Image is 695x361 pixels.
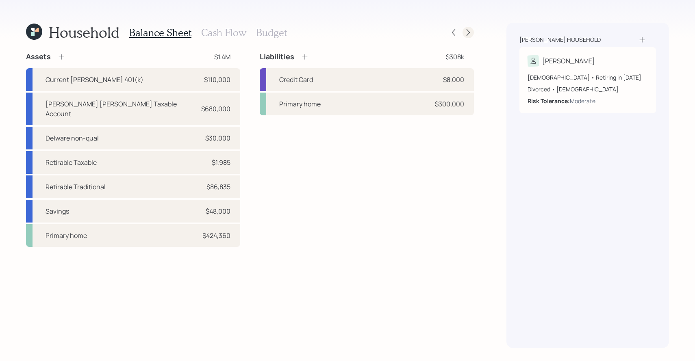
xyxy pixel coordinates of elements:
div: $680,000 [201,104,230,114]
div: Primary home [46,231,87,240]
div: Savings [46,206,69,216]
div: Moderate [570,97,595,105]
div: $8,000 [443,75,464,84]
div: [PERSON_NAME] [542,56,595,66]
div: $1.4M [214,52,230,62]
div: [PERSON_NAME] household [519,36,601,44]
div: Primary home [279,99,321,109]
div: Retirable Taxable [46,158,97,167]
h3: Cash Flow [201,27,246,39]
div: $1,985 [212,158,230,167]
div: $30,000 [205,133,230,143]
div: Delware non-qual [46,133,99,143]
div: $48,000 [206,206,230,216]
div: $86,835 [206,182,230,192]
div: $424,360 [202,231,230,240]
h4: Liabilities [260,52,294,61]
h4: Assets [26,52,51,61]
div: Current [PERSON_NAME] 401(k) [46,75,143,84]
div: Credit Card [279,75,313,84]
div: $300,000 [435,99,464,109]
div: [PERSON_NAME] [PERSON_NAME] Taxable Account [46,99,196,119]
div: $308k [446,52,464,62]
b: Risk Tolerance: [528,97,570,105]
div: Retirable Traditional [46,182,106,192]
h1: Household [49,24,119,41]
div: Divorced • [DEMOGRAPHIC_DATA] [528,85,648,93]
div: $110,000 [204,75,230,84]
h3: Balance Sheet [129,27,191,39]
h3: Budget [256,27,287,39]
div: [DEMOGRAPHIC_DATA] • Retiring in [DATE] [528,73,648,82]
